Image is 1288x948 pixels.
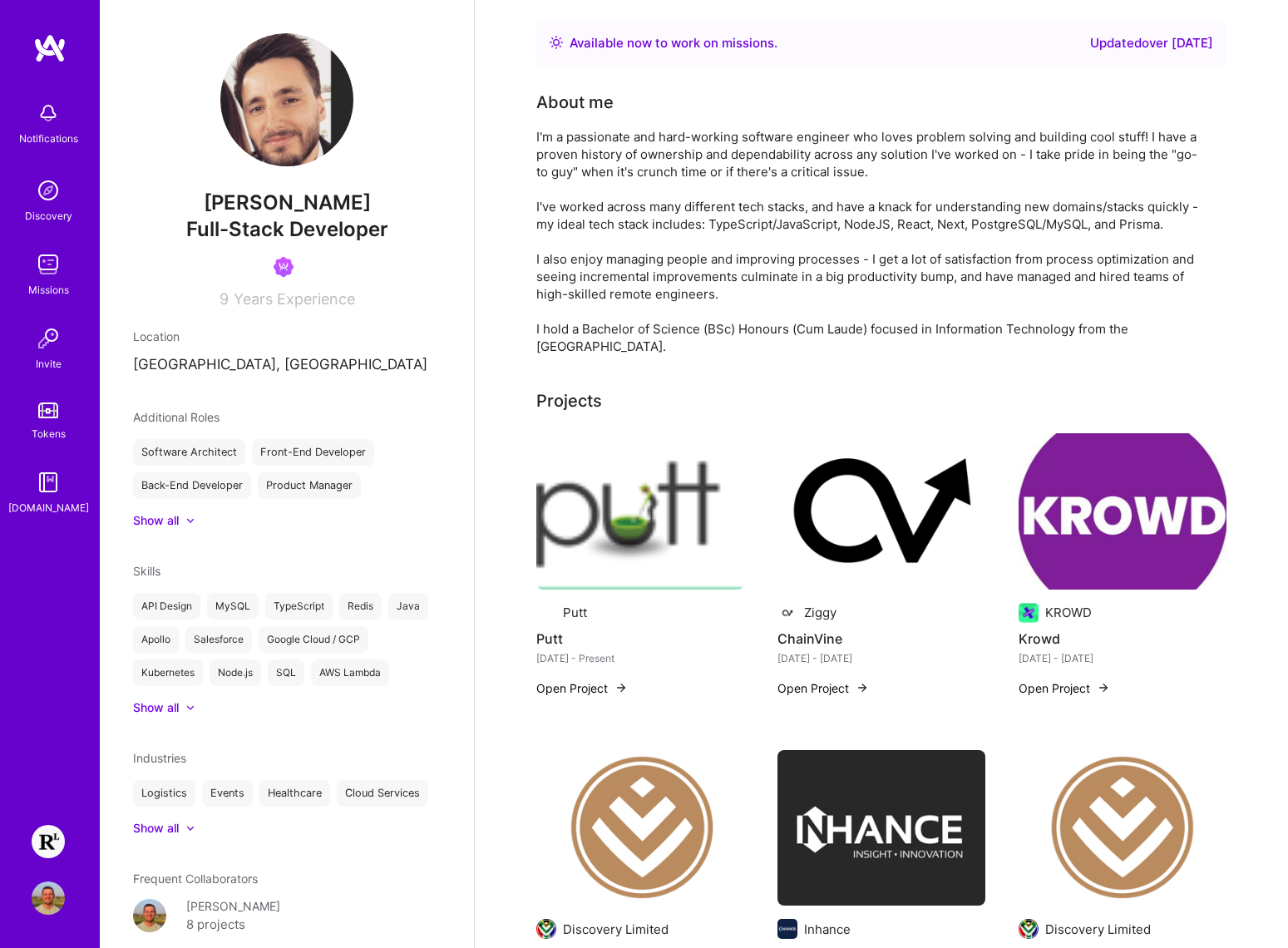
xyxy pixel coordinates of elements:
div: 8 projects [186,915,245,935]
img: Availability [550,36,563,49]
button: Open Project [536,679,628,697]
span: Additional Roles [133,410,220,424]
div: Putt [563,604,587,621]
button: Open Project [1019,679,1110,697]
img: tokens [38,402,58,418]
div: Tokens [32,425,66,442]
a: User Avatar [27,881,69,915]
h4: ChainVine [777,628,985,649]
div: Node.js [210,659,261,686]
div: I'm a passionate and hard-working software engineer who loves problem solving and building cool s... [536,128,1202,355]
div: MySQL [207,593,259,620]
div: Show all [133,699,179,716]
div: Discovery Limited [1045,921,1151,938]
span: Skills [133,564,160,578]
img: bell [32,96,65,130]
img: discovery [32,174,65,207]
div: Discovery Limited [563,921,669,938]
div: Apollo [133,626,179,653]
div: Show all [133,512,179,529]
div: KROWD [1045,604,1092,621]
div: Invite [36,355,62,373]
div: Java [388,593,428,620]
button: Open Project [777,679,869,697]
div: Location [133,328,441,345]
h4: Krowd [1019,628,1226,649]
div: Product Manager [258,472,361,499]
div: Logistics [133,780,195,807]
h4: Putt [536,628,744,649]
a: Resilience Lab: Building a Health Tech Platform [27,825,69,858]
div: Back-End Developer [133,472,251,499]
img: logo [33,33,67,63]
img: Putt [536,433,744,590]
img: teamwork [32,248,65,281]
span: [PERSON_NAME] [133,190,441,215]
img: Assetlink Transport [777,750,985,906]
div: Available now to work on missions . [570,33,777,53]
div: [DATE] - Present [536,649,744,667]
div: Notifications [19,130,78,147]
span: 9 [220,290,229,308]
span: Full-Stack Developer [186,217,388,241]
div: Discovery [25,207,72,225]
img: guide book [32,466,65,499]
span: Years Experience [234,290,355,308]
div: Google Cloud / GCP [259,626,368,653]
div: [DOMAIN_NAME] [8,499,89,516]
img: Been on Mission [274,257,294,277]
div: Ziggy [804,604,836,621]
div: [DATE] - [DATE] [777,649,985,667]
div: Projects [536,388,602,413]
img: Resilience Lab: Building a Health Tech Platform [32,825,65,858]
div: TypeScript [265,593,333,620]
img: arrow-right [614,681,628,694]
div: Front-End Developer [252,439,374,466]
div: Software Architect [133,439,245,466]
div: About me [536,90,614,115]
div: Cloud Services [337,780,428,807]
div: Redis [339,593,382,620]
div: Missions [28,281,69,299]
img: User Avatar [220,33,353,166]
img: Company logo [777,919,797,939]
span: Industries [133,751,186,765]
div: Kubernetes [133,659,203,686]
div: Updated over [DATE] [1090,33,1213,53]
div: [DATE] - [DATE] [1019,649,1226,667]
img: Krowd [1019,433,1226,590]
img: ChainVine [777,433,985,590]
img: Automated Testing Framework (ATF) [1019,750,1226,906]
img: User Avatar [133,899,166,932]
img: Company logo [1019,603,1039,623]
img: Benefit Management System (BMS) [536,750,744,906]
div: [PERSON_NAME] [186,897,280,915]
img: arrow-right [1097,681,1110,694]
div: Healthcare [259,780,330,807]
div: Salesforce [185,626,252,653]
img: arrow-right [856,681,869,694]
div: AWS Lambda [311,659,389,686]
p: [GEOGRAPHIC_DATA], [GEOGRAPHIC_DATA] [133,355,441,375]
div: Events [202,780,253,807]
img: Invite [32,322,65,355]
img: Company logo [536,603,556,623]
div: API Design [133,593,200,620]
div: Inhance [804,921,851,938]
img: User Avatar [32,881,65,915]
span: Frequent Collaborators [133,871,258,886]
a: User Avatar[PERSON_NAME]8 projects [133,897,441,935]
div: SQL [268,659,304,686]
img: Company logo [536,919,556,939]
div: Show all [133,820,179,837]
img: Company logo [777,603,797,623]
img: Company logo [1019,919,1039,939]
